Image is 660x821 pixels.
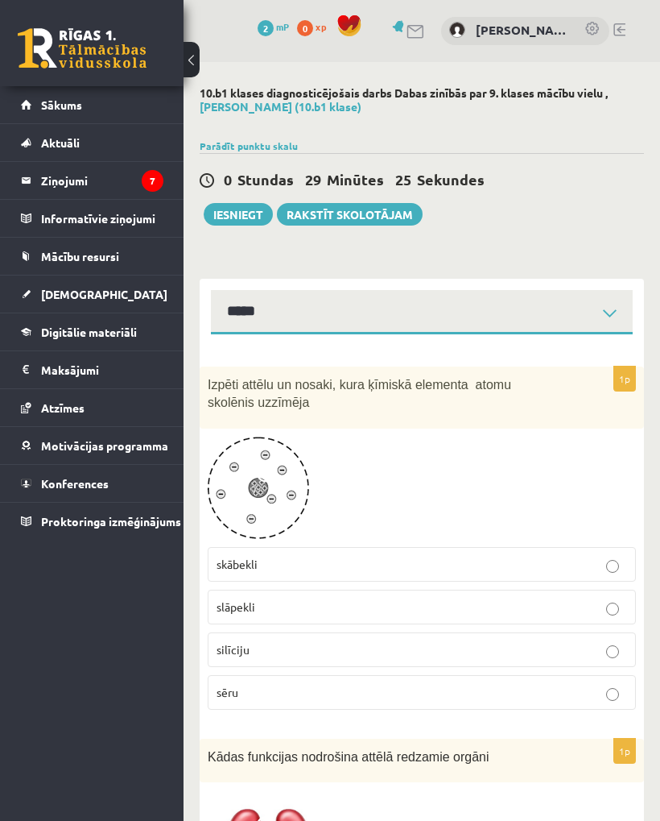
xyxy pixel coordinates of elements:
span: mP [276,20,289,33]
a: Digitālie materiāli [21,313,163,350]
button: Iesniegt [204,203,273,226]
input: skābekli [606,560,619,573]
span: Aktuāli [41,135,80,150]
span: Sekundes [417,170,485,189]
span: Stundas [237,170,294,189]
a: 0 xp [297,20,334,33]
h2: 10.b1 klases diagnosticējošais darbs Dabas zinībās par 9. klases mācību vielu , [200,86,644,114]
span: Minūtes [327,170,384,189]
a: Sākums [21,86,163,123]
span: silīciju [217,642,250,657]
p: 1p [613,366,636,392]
span: Kādas funkcijas nodrošina attēlā redzamie orgāni [208,750,489,764]
span: sēru [217,685,238,699]
a: Proktoringa izmēģinājums [21,503,163,540]
a: Atzīmes [21,389,163,426]
span: [DEMOGRAPHIC_DATA] [41,287,167,301]
span: Konferences [41,476,109,491]
span: Sākums [41,97,82,112]
span: 25 [395,170,411,189]
span: 0 [297,20,313,36]
a: [DEMOGRAPHIC_DATA] [21,276,163,313]
a: Aktuāli [21,124,163,161]
img: Linda Bremze [449,22,465,38]
a: [PERSON_NAME] [476,21,568,39]
input: sēru [606,688,619,701]
a: 2 mP [258,20,289,33]
span: skābekli [217,557,258,571]
span: xp [316,20,326,33]
legend: Informatīvie ziņojumi [41,200,163,237]
legend: Ziņojumi [41,162,163,199]
a: Informatīvie ziņojumi [21,200,163,237]
span: 0 [224,170,232,189]
span: Izpēti attēlu un nosaki, kura ķīmiskā elementa atomu skolēnis uzzīmēja [208,378,511,410]
span: slāpekli [217,599,255,614]
a: Ziņojumi7 [21,162,163,199]
legend: Maksājumi [41,351,163,388]
span: Digitālie materiāli [41,325,137,339]
a: Konferences [21,465,163,502]
span: Mācību resursi [41,249,119,263]
img: 1.png [208,437,309,539]
a: Rakstīt skolotājam [277,203,423,226]
a: Rīgas 1. Tālmācības vidusskola [18,28,146,68]
a: Motivācijas programma [21,427,163,464]
input: slāpekli [606,603,619,616]
a: Parādīt punktu skalu [200,139,298,152]
input: silīciju [606,645,619,658]
a: Mācību resursi [21,238,163,275]
a: Maksājumi [21,351,163,388]
a: [PERSON_NAME] (10.b1 klase) [200,99,361,114]
span: Proktoringa izmēģinājums [41,514,181,529]
span: 29 [305,170,321,189]
span: Atzīmes [41,400,85,415]
span: 2 [258,20,274,36]
span: Motivācijas programma [41,438,168,453]
i: 7 [142,170,163,192]
p: 1p [613,738,636,764]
